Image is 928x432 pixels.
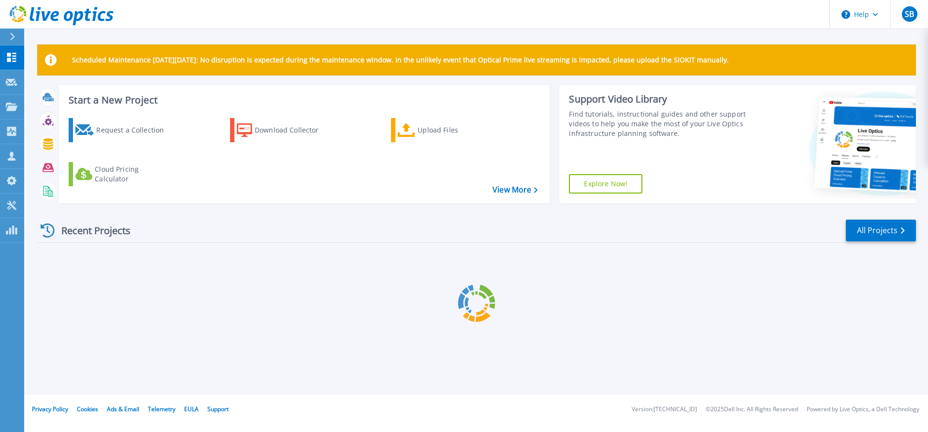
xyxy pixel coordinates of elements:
a: View More [493,185,537,194]
a: Cloud Pricing Calculator [69,162,176,186]
a: Privacy Policy [32,405,68,413]
li: Version: [TECHNICAL_ID] [632,406,697,413]
a: Download Collector [230,118,338,142]
a: Ads & Email [107,405,139,413]
li: © 2025 Dell Inc. All Rights Reserved [706,406,798,413]
a: Telemetry [148,405,175,413]
div: Upload Files [418,120,495,140]
div: Request a Collection [96,120,174,140]
li: Powered by Live Optics, a Dell Technology [807,406,919,413]
div: Support Video Library [569,93,751,105]
a: All Projects [846,220,916,241]
a: Support [207,405,229,413]
a: Upload Files [391,118,499,142]
a: Explore Now! [569,174,642,194]
a: Request a Collection [69,118,176,142]
div: Find tutorials, instructional guides and other support videos to help you make the most of your L... [569,109,751,138]
a: EULA [184,405,199,413]
div: Download Collector [255,120,332,140]
div: Recent Projects [37,219,144,242]
a: Cookies [77,405,98,413]
div: Cloud Pricing Calculator [95,164,172,184]
h3: Start a New Project [69,95,537,105]
span: SB [905,10,914,18]
p: Scheduled Maintenance [DATE][DATE]: No disruption is expected during the maintenance window. In t... [72,56,729,64]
